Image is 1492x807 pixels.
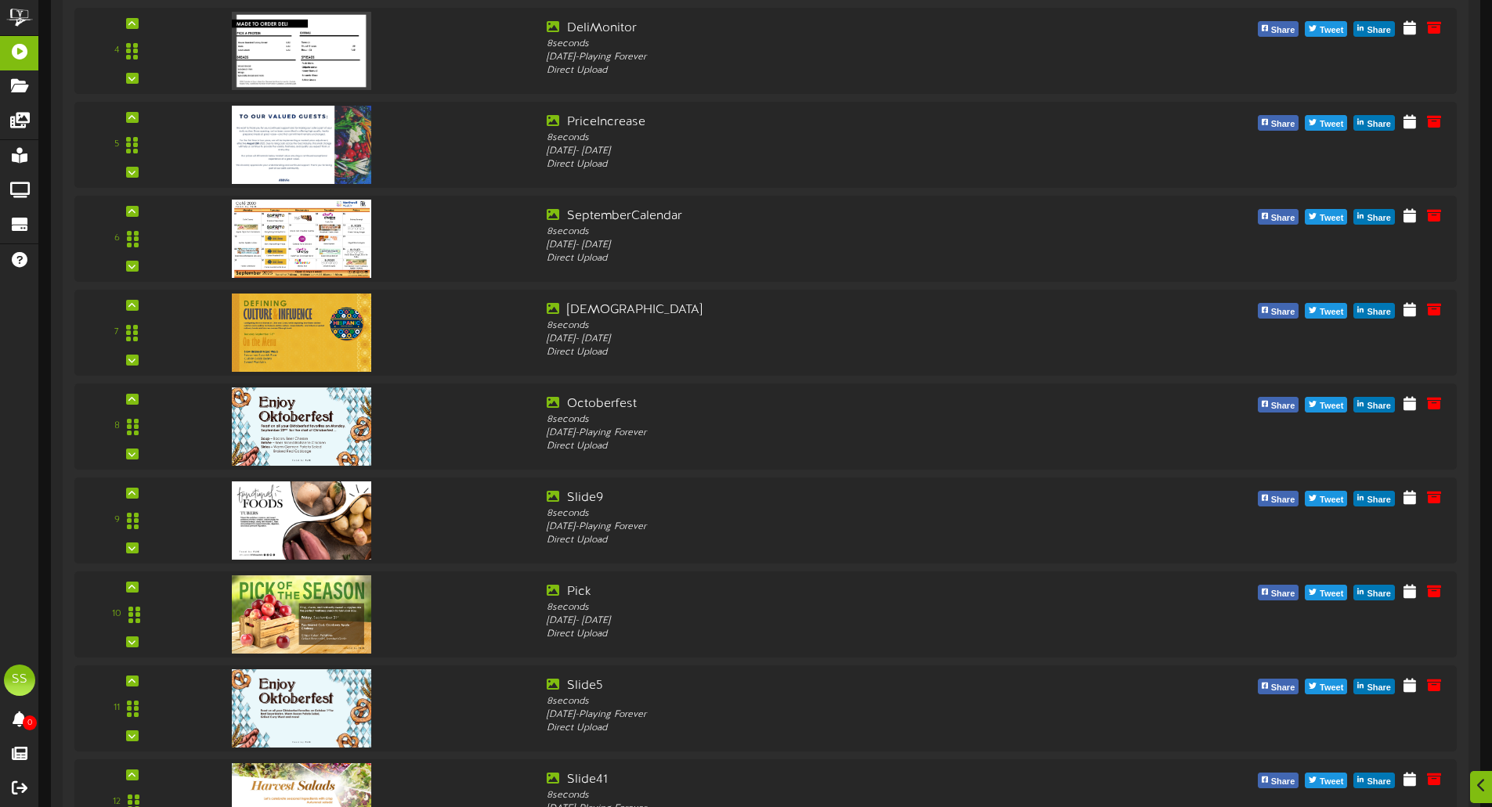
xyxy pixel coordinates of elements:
[1268,679,1299,697] span: Share
[1353,209,1395,225] button: Share
[112,607,121,621] div: 10
[1258,679,1299,694] button: Share
[1268,398,1299,415] span: Share
[114,420,120,433] div: 8
[547,301,1099,319] div: [DEMOGRAPHIC_DATA]
[1305,679,1347,694] button: Tweet
[547,695,1099,708] div: 8 seconds
[547,225,1099,239] div: 8 seconds
[547,708,1099,722] div: [DATE] - Playing Forever
[1258,209,1299,225] button: Share
[1353,303,1395,319] button: Share
[1364,116,1394,133] span: Share
[1258,491,1299,506] button: Share
[1353,397,1395,413] button: Share
[547,20,1099,38] div: DeliMonitor
[547,38,1099,51] div: 8 seconds
[1305,21,1347,37] button: Tweet
[547,131,1099,145] div: 8 seconds
[1258,585,1299,600] button: Share
[547,64,1099,77] div: Direct Upload
[1305,773,1347,788] button: Tweet
[1317,116,1346,133] span: Tweet
[1317,585,1346,603] span: Tweet
[547,113,1099,131] div: PriceIncrease
[1305,491,1347,506] button: Tweet
[547,51,1099,64] div: [DATE] - Playing Forever
[547,346,1099,359] div: Direct Upload
[547,628,1099,641] div: Direct Upload
[1353,115,1395,131] button: Share
[547,534,1099,547] div: Direct Upload
[1268,585,1299,603] span: Share
[1268,492,1299,509] span: Share
[232,200,371,278] img: 4c2a99eb-56f4-4c21-a596-89f5d59002a0.jpg
[1258,303,1299,319] button: Share
[232,106,371,184] img: b627a6a1-dda2-49d5-b432-45745f1708dc.jpg
[1317,492,1346,509] span: Tweet
[23,715,37,730] span: 0
[232,481,371,560] img: f4001aa2-6d3b-42d6-8b23-0a66d7179603.jpg
[1364,304,1394,321] span: Share
[547,158,1099,171] div: Direct Upload
[1364,22,1394,39] span: Share
[547,333,1099,346] div: [DATE] - [DATE]
[1305,303,1347,319] button: Tweet
[547,239,1099,252] div: [DATE] - [DATE]
[114,701,120,715] div: 11
[1305,585,1347,600] button: Tweet
[114,513,120,527] div: 9
[547,207,1099,225] div: SeptemberCalendar
[1317,304,1346,321] span: Tweet
[1317,22,1346,39] span: Tweet
[547,583,1099,601] div: Pick
[547,771,1099,789] div: Slide41
[1317,210,1346,227] span: Tweet
[547,319,1099,333] div: 8 seconds
[547,677,1099,695] div: Slide5
[1364,398,1394,415] span: Share
[1305,115,1347,131] button: Tweet
[232,12,371,90] img: d4c4b5ea-b5e5-4c23-bf62-d2c55868544c.jpg
[1268,22,1299,39] span: Share
[547,722,1099,735] div: Direct Upload
[1268,116,1299,133] span: Share
[1305,397,1347,413] button: Tweet
[547,521,1099,534] div: [DATE] - Playing Forever
[1268,304,1299,321] span: Share
[114,232,120,245] div: 6
[547,252,1099,265] div: Direct Upload
[1364,210,1394,227] span: Share
[547,440,1099,453] div: Direct Upload
[1364,492,1394,509] span: Share
[1258,21,1299,37] button: Share
[1353,773,1395,788] button: Share
[232,294,371,372] img: 56f7d2c0-954d-4c49-95f8-e0f197610184.jpg
[1268,210,1299,227] span: Share
[547,507,1099,521] div: 8 seconds
[232,669,371,748] img: 1c87b795-8d05-4e4a-aab0-4f814226fe27.jpg
[1258,115,1299,131] button: Share
[1353,679,1395,694] button: Share
[232,387,371,466] img: 0761edb7-e446-4e74-b0d1-0d2222472ef1.jpg
[547,789,1099,802] div: 8 seconds
[547,601,1099,614] div: 8 seconds
[1364,679,1394,697] span: Share
[4,665,35,696] div: SS
[547,413,1099,427] div: 8 seconds
[1317,398,1346,415] span: Tweet
[1364,773,1394,791] span: Share
[547,427,1099,440] div: [DATE] - Playing Forever
[1317,773,1346,791] span: Tweet
[547,614,1099,628] div: [DATE] - [DATE]
[1353,491,1395,506] button: Share
[1258,773,1299,788] button: Share
[547,489,1099,507] div: Slide9
[1317,679,1346,697] span: Tweet
[547,145,1099,158] div: [DATE] - [DATE]
[547,395,1099,413] div: Octoberfest
[1305,209,1347,225] button: Tweet
[1353,21,1395,37] button: Share
[1258,397,1299,413] button: Share
[1268,773,1299,791] span: Share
